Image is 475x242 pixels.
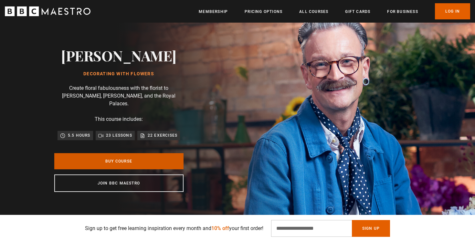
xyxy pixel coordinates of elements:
[95,115,143,123] p: This course includes:
[245,8,282,15] a: Pricing Options
[211,225,229,231] span: 10% off
[106,132,132,139] p: 23 lessons
[61,47,176,64] h2: [PERSON_NAME]
[68,132,90,139] p: 5.5 hours
[5,6,90,16] svg: BBC Maestro
[299,8,328,15] a: All Courses
[148,132,177,139] p: 22 exercises
[54,84,184,108] p: Create floral fabulousness with the florist to [PERSON_NAME], [PERSON_NAME], and the Royal Palaces.
[54,153,184,169] a: Buy Course
[435,3,470,19] a: Log In
[352,220,390,237] button: Sign Up
[54,174,184,192] a: Join BBC Maestro
[199,8,228,15] a: Membership
[199,3,470,19] nav: Primary
[345,8,370,15] a: Gift Cards
[387,8,418,15] a: For business
[61,71,176,77] h1: Decorating With Flowers
[85,225,263,232] p: Sign up to get free learning inspiration every month and your first order!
